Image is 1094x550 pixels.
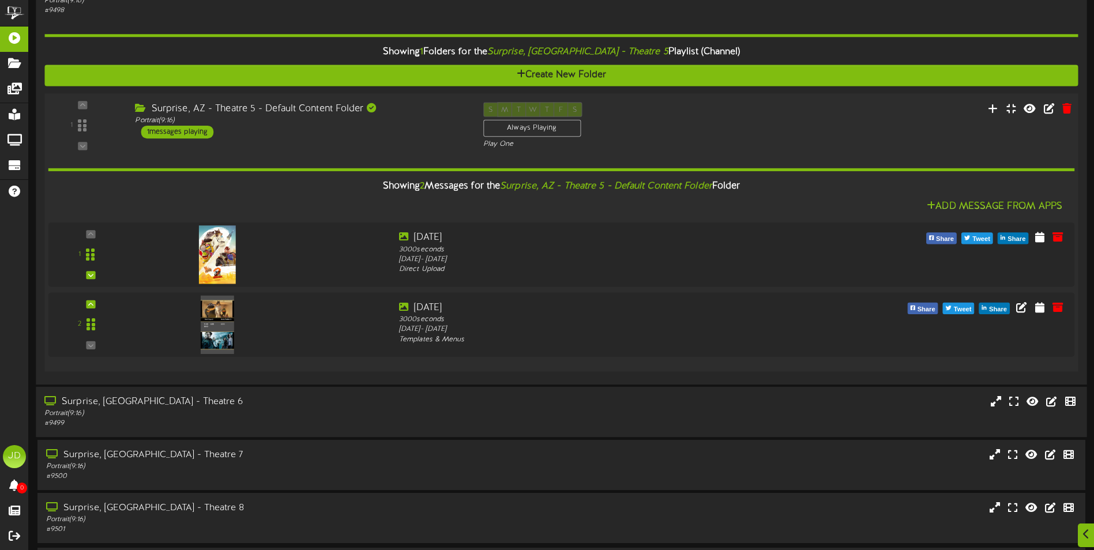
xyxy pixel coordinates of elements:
[399,244,809,254] div: 3000 seconds
[979,303,1010,314] button: Share
[399,231,809,244] div: [DATE]
[1005,233,1028,246] span: Share
[907,303,938,314] button: Share
[46,515,465,525] div: Portrait ( 9:16 )
[483,120,581,137] div: Always Playing
[46,525,465,534] div: # 9501
[399,265,809,274] div: Direct Upload
[961,232,993,244] button: Tweet
[399,325,809,334] div: [DATE] - [DATE]
[399,255,809,265] div: [DATE] - [DATE]
[199,225,236,284] img: 6fa7a4c6-a9d7-4679-a523-4be7e9683675.jpg
[46,472,465,481] div: # 9500
[135,115,465,125] div: Portrait ( 9:16 )
[399,315,809,325] div: 3000 seconds
[36,40,1087,65] div: Showing Folders for the Playlist (Channel)
[934,233,956,246] span: Share
[44,6,465,16] div: # 9498
[399,302,809,315] div: [DATE]
[952,303,974,316] span: Tweet
[135,102,465,115] div: Surprise, AZ - Theatre 5 - Default Content Folder
[44,419,465,428] div: # 9499
[39,174,1083,199] div: Showing Messages for the Folder
[46,502,465,515] div: Surprise, [GEOGRAPHIC_DATA] - Theatre 8
[3,445,26,468] div: JD
[44,65,1078,86] button: Create New Folder
[483,140,727,149] div: Play One
[420,181,424,191] span: 2
[923,199,1066,213] button: Add Message From Apps
[17,483,27,494] span: 0
[943,303,975,314] button: Tweet
[970,233,993,246] span: Tweet
[926,232,957,244] button: Share
[46,462,465,472] div: Portrait ( 9:16 )
[44,395,465,409] div: Surprise, [GEOGRAPHIC_DATA] - Theatre 6
[915,303,938,316] span: Share
[201,295,234,353] img: 15825710-d150-4a05-bac7-501a9e1d764f.png
[420,47,423,57] span: 1
[399,334,809,344] div: Templates & Menus
[998,232,1028,244] button: Share
[987,303,1009,316] span: Share
[500,181,712,191] i: Surprise, AZ - Theatre 5 - Default Content Folder
[141,126,214,138] div: 1 messages playing
[487,47,668,57] i: Surprise, [GEOGRAPHIC_DATA] - Theatre 5
[44,409,465,419] div: Portrait ( 9:16 )
[46,449,465,462] div: Surprise, [GEOGRAPHIC_DATA] - Theatre 7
